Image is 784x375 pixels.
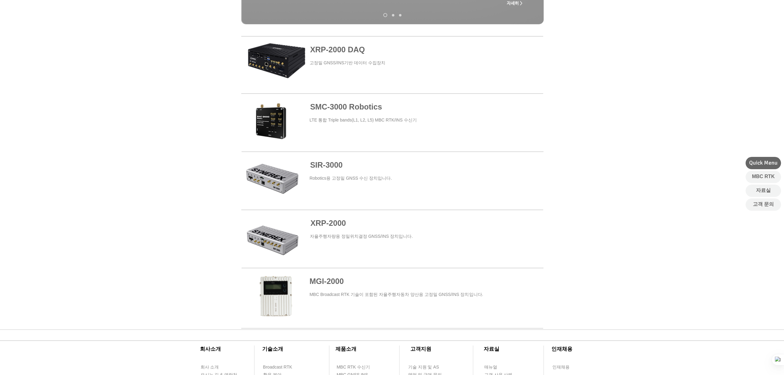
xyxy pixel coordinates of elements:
[745,171,781,183] a: MBC RTK
[713,349,784,375] iframe: Wix Chat
[752,173,775,180] span: MBC RTK
[484,346,499,352] span: ​자료실
[381,13,404,17] nav: 슬라이드
[310,102,382,111] a: SMC-3000 Robotics
[745,185,781,197] a: 자료실
[399,14,401,16] a: MGI-2000
[484,364,497,370] span: 매뉴얼
[408,364,439,370] span: 기술 지원 및 AS
[201,364,219,370] span: 회사 소개
[333,219,346,227] span: 000
[745,198,781,211] a: 고객 문의
[263,363,298,371] a: Broadcast RTK
[749,159,778,167] span: Quick Menu
[200,363,236,371] a: 회사 소개
[263,364,292,370] span: Broadcast RTK
[310,161,343,169] a: SIR-3000
[383,13,387,17] a: XRP-2000 DAQ
[337,364,370,370] span: MBC RTK 수신기
[200,346,221,352] span: ​회사소개
[753,201,774,208] span: 고객 문의
[745,157,781,169] div: Quick Menu
[551,346,572,352] span: ​인재채용
[484,363,519,371] a: 매뉴얼
[311,219,333,227] span: XRP-2
[392,14,394,16] a: XRP-2000
[408,363,454,371] a: 기술 지원 및 AS
[507,1,522,6] span: 자세히 >
[336,363,383,371] a: MBC RTK 수신기
[335,346,356,352] span: ​제품소개
[311,219,346,227] a: XRP-2000
[410,346,431,352] span: ​고객지원
[756,187,771,194] span: 자료실
[552,364,570,370] span: 인재채용
[310,176,392,181] a: Robotics용 고정밀 GNSS 수신 장치입니다.
[552,363,581,371] a: 인재채용
[310,234,413,239] a: 자율주행자량용 정밀위치결정 GNSS/INS 장치입니다.
[310,118,417,122] a: LTE 통합 Triple bands(L1, L2, L5) MBC RTK/INS 수신기
[262,346,283,352] span: ​기술소개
